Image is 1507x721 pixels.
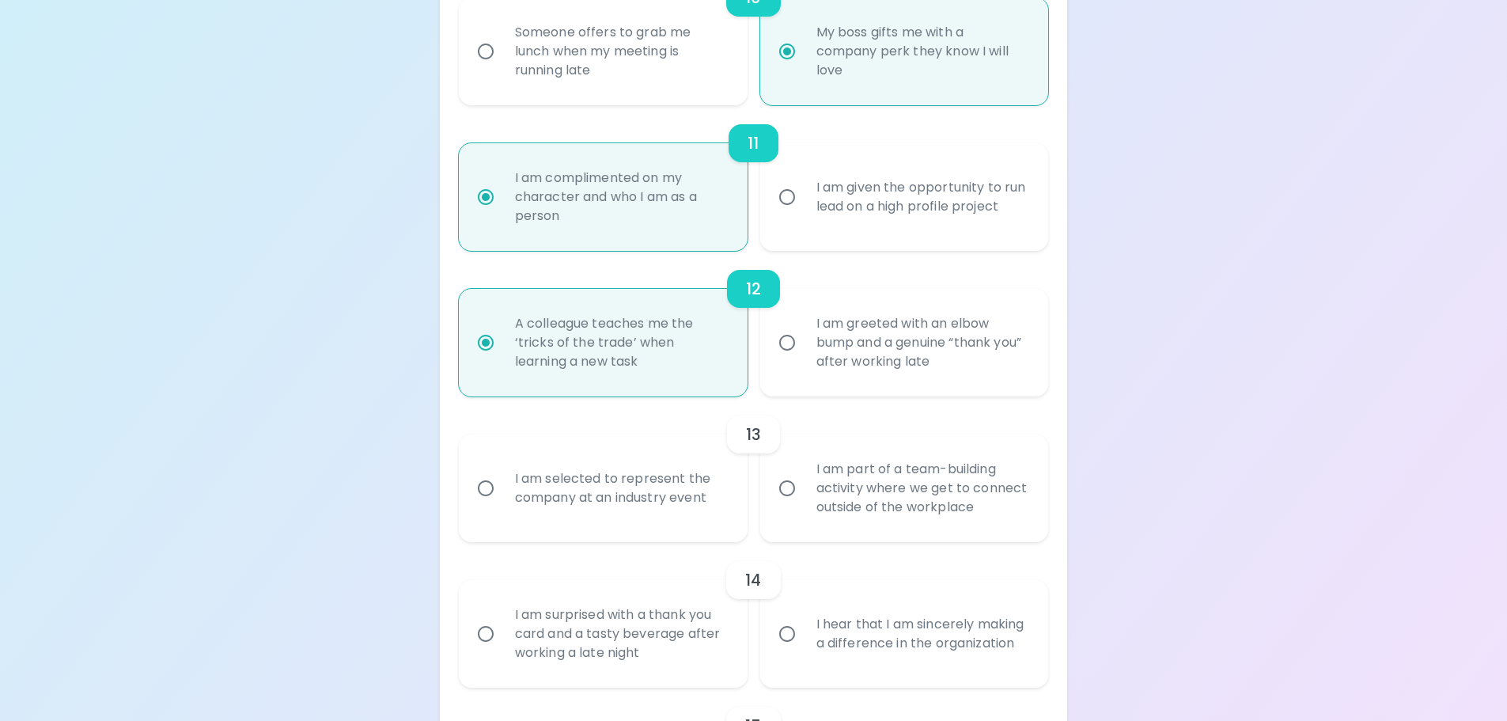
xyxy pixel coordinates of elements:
[459,105,1049,251] div: choice-group-check
[746,422,761,447] h6: 13
[502,586,739,681] div: I am surprised with a thank you card and a tasty beverage after working a late night
[459,251,1049,397] div: choice-group-check
[804,441,1040,536] div: I am part of a team-building activity where we get to connect outside of the workplace
[502,450,739,526] div: I am selected to represent the company at an industry event
[502,295,739,390] div: A colleague teaches me the ‘tricks of the trade’ when learning a new task
[804,596,1040,672] div: I hear that I am sincerely making a difference in the organization
[804,159,1040,235] div: I am given the opportunity to run lead on a high profile project
[804,4,1040,99] div: My boss gifts me with a company perk they know I will love
[502,4,739,99] div: Someone offers to grab me lunch when my meeting is running late
[804,295,1040,390] div: I am greeted with an elbow bump and a genuine “thank you” after working late
[746,276,761,302] h6: 12
[459,542,1049,688] div: choice-group-check
[748,131,759,156] h6: 11
[502,150,739,245] div: I am complimented on my character and who I am as a person
[745,567,761,593] h6: 14
[459,397,1049,542] div: choice-group-check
